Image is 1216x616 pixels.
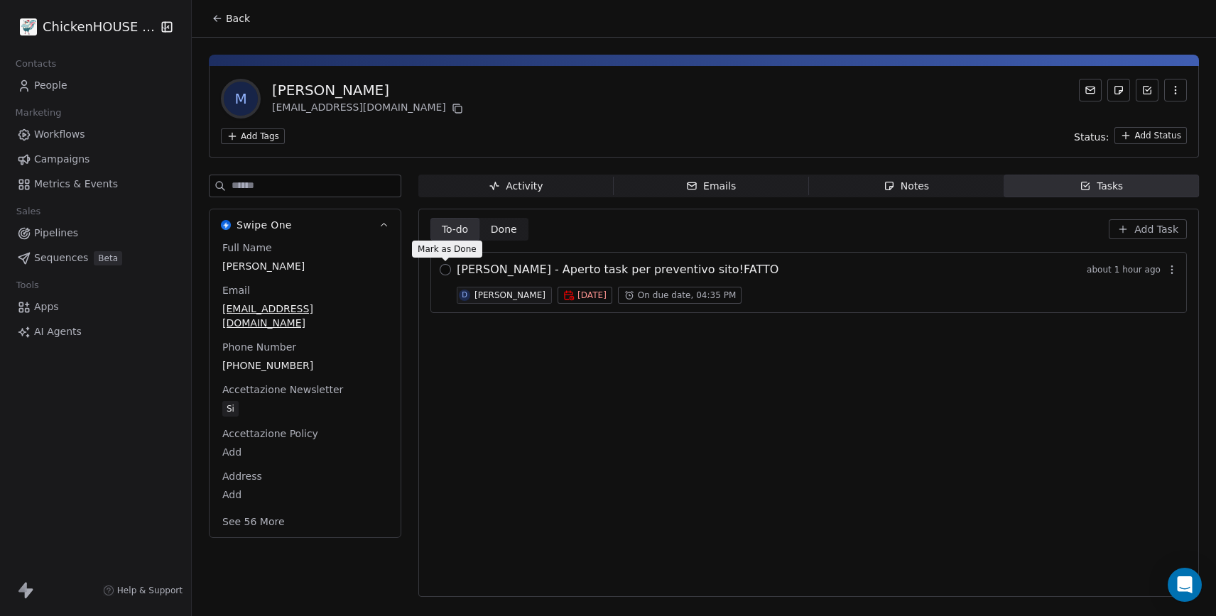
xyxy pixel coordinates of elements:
[686,179,736,194] div: Emails
[117,585,183,596] span: Help & Support
[20,18,37,35] img: 4.jpg
[34,251,88,265] span: Sequences
[462,290,467,301] div: D
[1134,222,1178,236] span: Add Task
[222,445,388,459] span: Add
[222,488,388,502] span: Add
[457,261,778,278] span: [PERSON_NAME] - Aperto task per preventivo sito!FATTO
[103,585,183,596] a: Help & Support
[638,290,737,301] span: On due date, 04:35 PM
[40,23,70,34] div: v 4.0.25
[9,102,67,123] span: Marketing
[11,148,180,171] a: Campaigns
[222,358,388,373] span: [PHONE_NUMBER]
[11,172,180,196] a: Metrics & Events
[418,243,477,255] p: Mark as Done
[1074,130,1109,144] span: Status:
[221,220,231,230] img: Swipe One
[59,82,70,94] img: tab_domain_overview_orange.svg
[11,246,180,270] a: SequencesBeta
[489,179,543,194] div: Activity
[34,177,118,192] span: Metrics & Events
[17,15,151,39] button: ChickenHOUSE snc
[75,84,109,93] div: Dominio
[272,100,466,117] div: [EMAIL_ADDRESS][DOMAIN_NAME]
[226,11,250,26] span: Back
[11,74,180,97] a: People
[203,6,259,31] button: Back
[143,82,154,94] img: tab_keywords_by_traffic_grey.svg
[23,23,34,34] img: logo_orange.svg
[34,324,82,339] span: AI Agents
[94,251,122,265] span: Beta
[272,80,466,100] div: [PERSON_NAME]
[1168,568,1202,602] div: Open Intercom Messenger
[491,222,517,237] span: Done
[158,84,236,93] div: Keyword (traffico)
[221,128,285,144] button: Add Tags
[219,283,253,297] span: Email
[11,320,180,343] a: AI Agents
[618,287,742,304] button: On due date, 04:35 PM
[237,218,292,232] span: Swipe One
[227,402,234,416] div: Si
[210,241,401,537] div: Swipe OneSwipe One
[23,37,34,48] img: website_grey.svg
[10,275,45,296] span: Tools
[1087,264,1161,275] span: about 1 hour ago
[11,221,180,245] a: Pipelines
[34,78,67,93] span: People
[43,18,156,36] span: ChickenHOUSE snc
[219,469,265,483] span: Address
[10,201,47,222] span: Sales
[34,127,85,142] span: Workflows
[1114,127,1187,144] button: Add Status
[11,295,180,319] a: Apps
[884,179,929,194] div: Notes
[34,152,89,167] span: Campaigns
[9,53,63,75] span: Contacts
[224,82,258,116] span: M
[11,123,180,146] a: Workflows
[219,427,321,441] span: Accettazione Policy
[474,290,545,300] div: [PERSON_NAME]
[222,259,388,273] span: [PERSON_NAME]
[34,226,78,241] span: Pipelines
[34,299,59,314] span: Apps
[37,37,159,48] div: Dominio: [DOMAIN_NAME]
[219,383,346,397] span: Accettazione Newsletter
[214,509,293,534] button: See 56 More
[219,340,299,354] span: Phone Number
[210,209,401,241] button: Swipe OneSwipe One
[1109,219,1187,239] button: Add Task
[558,287,612,304] button: [DATE]
[222,302,388,330] span: [EMAIL_ADDRESS][DOMAIN_NAME]
[577,290,607,301] span: [DATE]
[219,241,275,255] span: Full Name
